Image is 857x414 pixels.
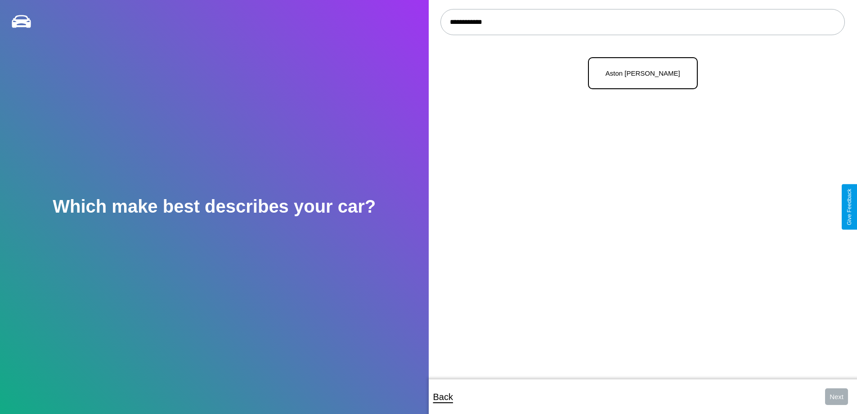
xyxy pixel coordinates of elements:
button: Next [825,388,848,405]
p: Aston [PERSON_NAME] [598,67,688,79]
p: Back [433,389,453,405]
div: Give Feedback [846,189,853,225]
h2: Which make best describes your car? [53,196,376,217]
